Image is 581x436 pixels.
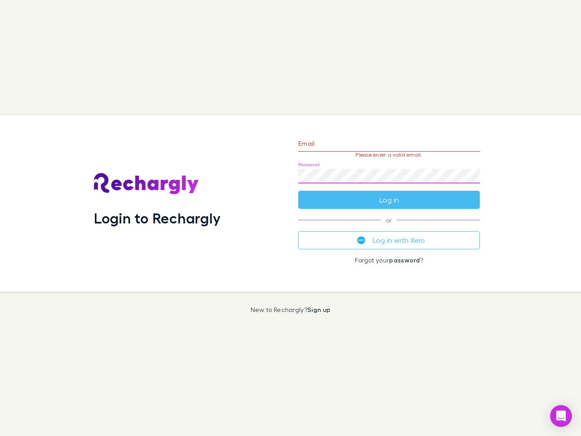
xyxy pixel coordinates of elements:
[298,257,480,264] p: Forgot your ?
[298,231,480,249] button: Log in with Xero
[550,405,572,427] div: Open Intercom Messenger
[94,173,199,195] img: Rechargly's Logo
[298,191,480,209] button: Log in
[357,236,365,244] img: Xero's logo
[298,161,320,168] label: Password
[94,209,221,227] h1: Login to Rechargly
[251,306,331,313] p: New to Rechargly?
[298,152,480,158] p: Please enter a valid email.
[307,306,330,313] a: Sign up
[389,256,420,264] a: password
